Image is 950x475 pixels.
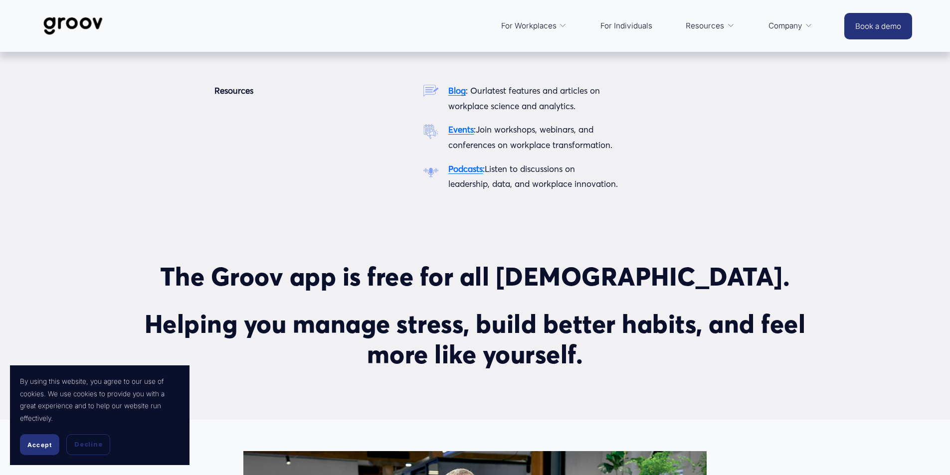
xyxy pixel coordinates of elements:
[501,19,557,33] span: For Workplaces
[681,14,740,38] a: folder dropdown
[496,14,572,38] a: folder dropdown
[448,122,618,153] p: Join workshops, webinars, and conferences on workplace transformation.
[448,161,618,192] p: Listen to discussions on leadership, data, and workplace innovation.
[27,441,52,449] span: Accept
[448,85,466,96] a: Blog
[466,85,485,96] span: : Our
[844,13,912,39] a: Book a demo
[20,434,59,455] button: Accept
[474,124,476,135] span: :
[483,163,485,174] strong: :
[448,83,618,114] p: latest features and articles on workplace science and analytics.
[10,365,190,465] section: Cookie banner
[38,9,108,42] img: Groov | Workplace Science Platform | Unlock Performance | Drive Results
[20,375,180,424] p: By using this website, you agree to our use of cookies. We use cookies to provide you with a grea...
[214,85,253,96] strong: Resources
[763,14,818,38] a: folder dropdown
[74,440,102,449] span: Decline
[768,19,802,33] span: Company
[595,14,657,38] a: For Individuals
[448,163,483,174] a: Podcasts
[686,19,724,33] span: Resources
[66,434,110,455] button: Decline
[448,124,474,135] a: Events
